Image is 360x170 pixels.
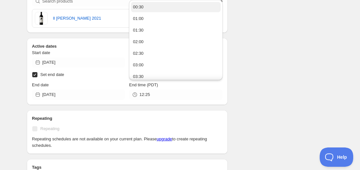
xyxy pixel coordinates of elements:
[133,15,144,22] div: 01:00
[53,15,189,22] a: Il [PERSON_NAME] 2021
[40,72,64,77] span: Set end date
[32,82,49,87] span: End date
[131,37,220,47] button: 02:00
[129,82,158,87] span: End time (PDT)
[133,73,144,80] div: 03:30
[32,50,50,55] span: Start date
[133,62,144,68] div: 03:00
[320,147,354,167] iframe: Toggle Customer Support
[32,136,223,149] p: Repeating schedules are not available on your current plan. Please to create repeating schedules.
[131,25,220,35] button: 01:30
[32,43,223,50] h2: Active dates
[32,115,223,122] h2: Repeating
[157,137,172,141] a: upgrade
[131,48,220,59] button: 02:30
[131,14,220,24] button: 01:00
[133,27,144,33] div: 01:30
[133,4,144,10] div: 00:30
[131,2,220,12] button: 00:30
[133,50,144,57] div: 02:30
[131,60,220,70] button: 03:00
[40,126,59,131] span: Repeating
[131,71,220,82] button: 03:30
[133,39,144,45] div: 02:00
